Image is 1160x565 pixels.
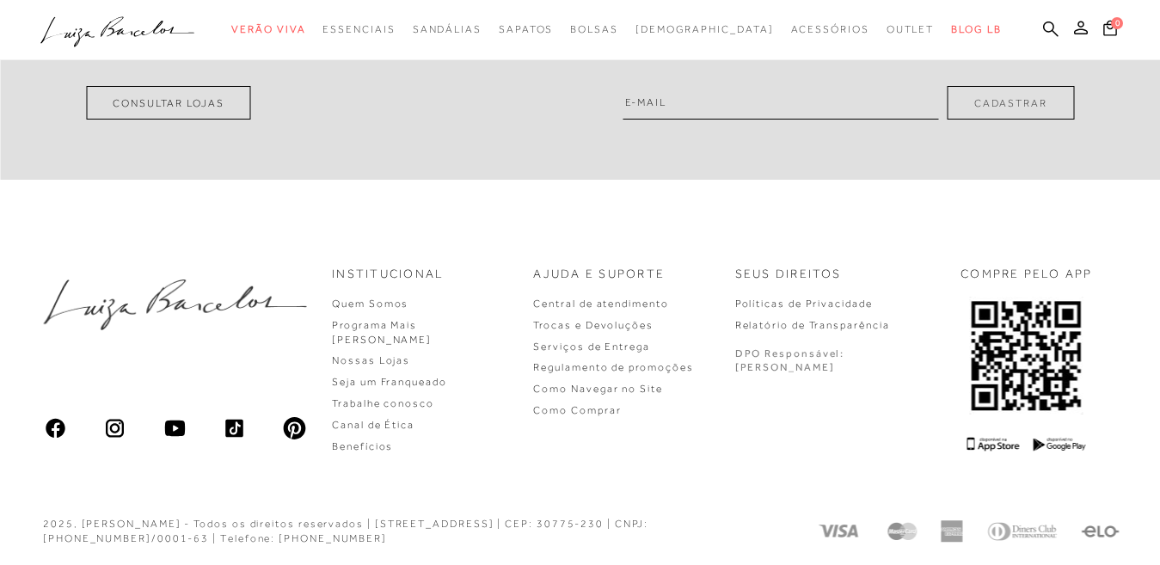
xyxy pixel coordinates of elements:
span: Sapatos [499,23,553,35]
span: Outlet [887,23,935,35]
a: Relatório de Transparência [735,319,890,331]
a: Canal de Ética [332,419,414,431]
a: Nossas Lojas [332,354,410,366]
a: noSubCategoriesText [499,14,553,46]
button: 0 [1098,19,1122,42]
span: 0 [1111,17,1123,29]
a: noSubCategoriesText [635,14,774,46]
a: Programa Mais [PERSON_NAME] [332,319,432,346]
p: COMPRE PELO APP [961,266,1093,283]
a: Como Comprar [533,404,621,416]
p: Institucional [332,266,444,283]
img: youtube_material_rounded [163,416,187,440]
a: Serviços de Entrega [533,341,649,353]
a: noSubCategoriesText [231,14,305,46]
span: Bolsas [570,23,618,35]
a: Políticas de Privacidade [735,298,873,310]
a: noSubCategoriesText [791,14,869,46]
a: Trabalhe conosco [332,397,434,409]
a: Central de atendimento [533,298,668,310]
button: Cadastrar [948,86,1074,120]
a: Trocas e Devoluções [533,319,653,331]
a: Seja um Franqueado [332,376,447,388]
div: 2025, [PERSON_NAME] - Todos os direitos reservados | [STREET_ADDRESS] | CEP: 30775-230 | CNPJ: [P... [43,517,774,546]
img: App Store Logo [967,437,1020,451]
img: American Express [940,520,962,543]
p: Seus Direitos [735,266,842,283]
span: Acessórios [791,23,869,35]
img: tiktok [223,416,247,440]
a: Quem Somos [332,298,408,310]
span: BLOG LB [951,23,1001,35]
span: [DEMOGRAPHIC_DATA] [635,23,774,35]
span: Essenciais [322,23,395,35]
span: Sandálias [413,23,482,35]
img: Elo [1081,520,1120,543]
a: Como Navegar no Site [533,383,662,395]
img: luiza-barcelos.png [43,279,306,330]
input: E-mail [623,86,939,120]
a: noSubCategoriesText [322,14,395,46]
p: Ajuda e Suporte [533,266,665,283]
p: DPO Responsável: [PERSON_NAME] [735,347,845,376]
img: Mastercard [885,520,919,543]
a: noSubCategoriesText [570,14,618,46]
a: noSubCategoriesText [413,14,482,46]
a: noSubCategoriesText [887,14,935,46]
img: pinterest_ios_filled [282,416,306,440]
a: Consultar Lojas [86,86,251,120]
a: Benefícios [332,440,393,452]
span: Verão Viva [231,23,305,35]
a: BLOG LB [951,14,1001,46]
img: facebook_ios_glyph [43,416,67,440]
img: Diners Club [983,520,1060,543]
img: instagram_material_outline [103,416,127,440]
img: Visa [816,520,864,543]
img: Google Play Logo [1034,437,1086,451]
img: QRCODE [970,297,1083,415]
a: Regulamento de promoções [533,361,693,373]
